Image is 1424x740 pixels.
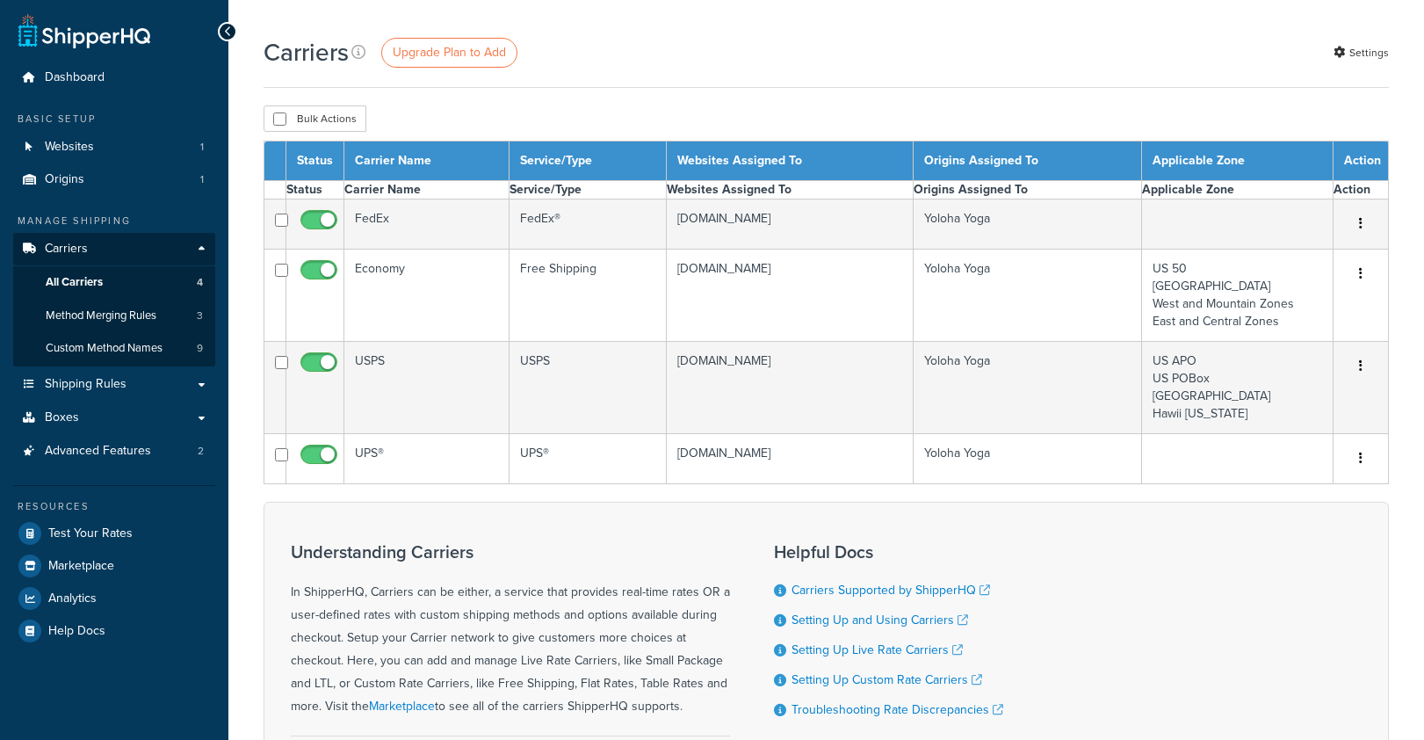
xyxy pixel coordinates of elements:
[1334,40,1389,65] a: Settings
[200,172,204,187] span: 1
[1141,250,1333,342] td: US 50 [GEOGRAPHIC_DATA] West and Mountain Zones East and Central Zones
[509,200,667,250] td: FedEx®
[13,233,215,265] a: Carriers
[13,300,215,332] a: Method Merging Rules 3
[13,435,215,468] li: Advanced Features
[792,641,963,659] a: Setting Up Live Rate Carriers
[13,233,215,366] li: Carriers
[1141,141,1333,181] th: Applicable Zone
[13,435,215,468] a: Advanced Features 2
[344,342,510,434] td: USPS
[667,342,913,434] td: [DOMAIN_NAME]
[13,163,215,196] li: Origins
[381,38,517,68] a: Upgrade Plan to Add
[286,181,344,200] th: Status
[913,434,1141,484] td: Yoloha Yoga
[45,410,79,425] span: Boxes
[913,141,1141,181] th: Origins Assigned To
[13,332,215,365] a: Custom Method Names 9
[45,377,126,392] span: Shipping Rules
[197,308,203,323] span: 3
[13,112,215,127] div: Basic Setup
[13,615,215,647] a: Help Docs
[792,671,982,689] a: Setting Up Custom Rate Carriers
[13,214,215,229] div: Manage Shipping
[913,181,1141,200] th: Origins Assigned To
[1141,181,1333,200] th: Applicable Zone
[509,141,667,181] th: Service/Type
[792,611,968,629] a: Setting Up and Using Carriers
[774,542,1003,562] h3: Helpful Docs
[13,266,215,299] a: All Carriers 4
[393,43,506,62] span: Upgrade Plan to Add
[13,163,215,196] a: Origins 1
[13,131,215,163] li: Websites
[667,250,913,342] td: [DOMAIN_NAME]
[13,402,215,434] a: Boxes
[45,242,88,257] span: Carriers
[46,341,163,356] span: Custom Method Names
[509,342,667,434] td: USPS
[264,105,366,132] button: Bulk Actions
[48,624,105,639] span: Help Docs
[344,141,510,181] th: Carrier Name
[13,583,215,614] a: Analytics
[667,200,913,250] td: [DOMAIN_NAME]
[13,62,215,94] a: Dashboard
[48,591,97,606] span: Analytics
[46,275,103,290] span: All Carriers
[13,550,215,582] a: Marketplace
[344,434,510,484] td: UPS®
[1334,141,1389,181] th: Action
[198,444,204,459] span: 2
[1334,181,1389,200] th: Action
[509,250,667,342] td: Free Shipping
[13,266,215,299] li: All Carriers
[45,172,84,187] span: Origins
[197,275,203,290] span: 4
[1141,342,1333,434] td: US APO US POBox [GEOGRAPHIC_DATA] Hawii [US_STATE]
[792,581,990,599] a: Carriers Supported by ShipperHQ
[13,499,215,514] div: Resources
[913,342,1141,434] td: Yoloha Yoga
[792,700,1003,719] a: Troubleshooting Rate Discrepancies
[48,526,133,541] span: Test Your Rates
[913,250,1141,342] td: Yoloha Yoga
[344,250,510,342] td: Economy
[344,200,510,250] td: FedEx
[286,141,344,181] th: Status
[344,181,510,200] th: Carrier Name
[13,300,215,332] li: Method Merging Rules
[13,518,215,549] a: Test Your Rates
[13,368,215,401] a: Shipping Rules
[264,35,349,69] h1: Carriers
[45,140,94,155] span: Websites
[13,332,215,365] li: Custom Method Names
[667,181,913,200] th: Websites Assigned To
[509,181,667,200] th: Service/Type
[18,13,150,48] a: ShipperHQ Home
[48,559,114,574] span: Marketplace
[197,341,203,356] span: 9
[13,131,215,163] a: Websites 1
[913,200,1141,250] td: Yoloha Yoga
[291,542,730,562] h3: Understanding Carriers
[667,434,913,484] td: [DOMAIN_NAME]
[45,444,151,459] span: Advanced Features
[291,542,730,718] div: In ShipperHQ, Carriers can be either, a service that provides real-time rates OR a user-defined r...
[45,70,105,85] span: Dashboard
[369,697,435,715] a: Marketplace
[200,140,204,155] span: 1
[46,308,156,323] span: Method Merging Rules
[509,434,667,484] td: UPS®
[667,141,913,181] th: Websites Assigned To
